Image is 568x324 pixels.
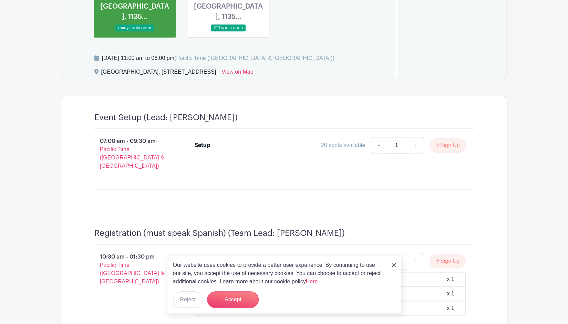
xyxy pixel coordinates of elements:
p: 10:30 am - 01:30 pm [83,250,184,289]
a: + [406,137,424,154]
div: x 1 [447,290,454,298]
a: - [371,253,386,269]
div: x 1 [447,275,454,283]
button: Sign Up [430,254,466,268]
h4: Event Setup (Lead: [PERSON_NAME]) [94,113,238,123]
div: [GEOGRAPHIC_DATA], [STREET_ADDRESS] [101,68,216,79]
a: Here [306,279,318,284]
a: - [371,137,386,154]
a: View on Map [221,68,253,79]
button: Accept [207,291,259,308]
h4: Registration (must speak Spanish) (Team Lead: [PERSON_NAME]) [94,228,345,238]
div: [DATE] 11:00 am to 06:00 pm [102,54,334,62]
button: Sign Up [430,138,466,153]
img: close_button-5f87c8562297e5c2d7936805f587ecaba9071eb48480494691a3f1689db116b3.svg [392,263,396,267]
p: Our website uses cookies to provide a better user experience. By continuing to use our site, you ... [173,261,384,286]
button: Reject [173,291,203,308]
div: 20 spots available [321,141,365,149]
span: - Pacific Time ([GEOGRAPHIC_DATA] & [GEOGRAPHIC_DATA]) [100,138,164,169]
a: + [406,253,424,269]
span: (Pacific Time ([GEOGRAPHIC_DATA] & [GEOGRAPHIC_DATA])) [174,55,334,61]
p: 07:00 am - 09:30 am [83,134,184,173]
span: - Pacific Time ([GEOGRAPHIC_DATA] & [GEOGRAPHIC_DATA]) [100,254,164,284]
div: Setup [195,141,210,149]
div: x 1 [447,304,454,312]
